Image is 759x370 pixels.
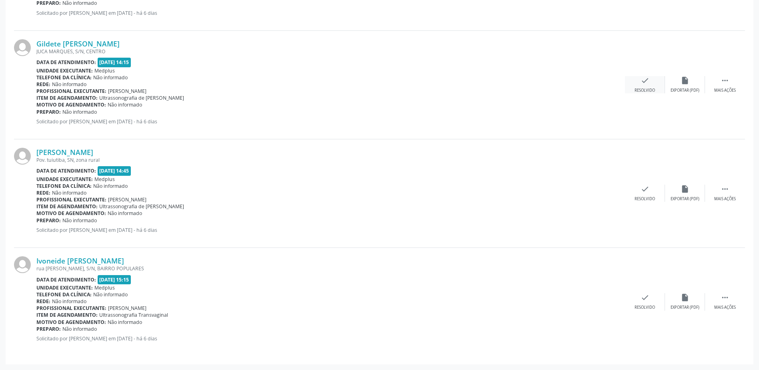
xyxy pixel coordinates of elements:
b: Data de atendimento: [36,59,96,66]
b: Unidade executante: [36,67,93,74]
img: img [14,148,31,165]
div: JUCA MARQUES, S/N, CENTRO [36,48,625,55]
div: Mais ações [714,196,736,202]
span: Não informado [52,189,86,196]
div: Pov. tuiutiba, SN, zona rural [36,157,625,163]
p: Solicitado por [PERSON_NAME] em [DATE] - há 6 dias [36,10,625,16]
b: Profissional executante: [36,88,106,95]
span: Não informado [62,217,97,224]
span: [PERSON_NAME] [108,88,146,95]
span: Medplus [94,176,115,183]
i: check [641,293,649,302]
b: Data de atendimento: [36,167,96,174]
i: insert_drive_file [681,293,689,302]
div: Mais ações [714,305,736,310]
span: Não informado [93,183,128,189]
b: Telefone da clínica: [36,183,92,189]
b: Profissional executante: [36,196,106,203]
b: Preparo: [36,109,61,115]
i: check [641,76,649,85]
span: Medplus [94,67,115,74]
b: Preparo: [36,217,61,224]
b: Rede: [36,298,50,305]
b: Profissional executante: [36,305,106,312]
span: Ultrassonografia de [PERSON_NAME] [99,203,184,210]
span: Não informado [52,298,86,305]
i:  [721,293,729,302]
b: Motivo de agendamento: [36,101,106,108]
span: Não informado [62,109,97,115]
div: rua [PERSON_NAME], S/N, BAIRRO POPULARES [36,265,625,272]
span: Ultrassonografia de [PERSON_NAME] [99,95,184,101]
span: [DATE] 14:15 [98,58,131,67]
span: Não informado [108,210,142,217]
span: [DATE] 15:15 [98,275,131,284]
div: Resolvido [635,88,655,93]
a: Gildete [PERSON_NAME] [36,39,120,48]
i: insert_drive_file [681,185,689,193]
div: Mais ações [714,88,736,93]
b: Item de agendamento: [36,203,98,210]
b: Unidade executante: [36,176,93,183]
b: Motivo de agendamento: [36,210,106,217]
b: Motivo de agendamento: [36,319,106,326]
b: Telefone da clínica: [36,291,92,298]
b: Item de agendamento: [36,95,98,101]
p: Solicitado por [PERSON_NAME] em [DATE] - há 6 dias [36,118,625,125]
b: Rede: [36,189,50,196]
div: Resolvido [635,196,655,202]
i:  [721,185,729,193]
i: check [641,185,649,193]
span: [PERSON_NAME] [108,196,146,203]
div: Exportar (PDF) [671,305,699,310]
div: Exportar (PDF) [671,88,699,93]
i:  [721,76,729,85]
span: Não informado [62,326,97,332]
b: Item de agendamento: [36,312,98,318]
a: [PERSON_NAME] [36,148,93,157]
span: Não informado [52,81,86,88]
span: Não informado [93,291,128,298]
b: Rede: [36,81,50,88]
div: Resolvido [635,305,655,310]
b: Data de atendimento: [36,276,96,283]
p: Solicitado por [PERSON_NAME] em [DATE] - há 6 dias [36,227,625,233]
span: Medplus [94,284,115,291]
span: Não informado [108,319,142,326]
span: [DATE] 14:45 [98,166,131,175]
a: Ivoneide [PERSON_NAME] [36,256,124,265]
img: img [14,256,31,273]
span: Não informado [93,74,128,81]
span: [PERSON_NAME] [108,305,146,312]
div: Exportar (PDF) [671,196,699,202]
b: Preparo: [36,326,61,332]
i: insert_drive_file [681,76,689,85]
p: Solicitado por [PERSON_NAME] em [DATE] - há 6 dias [36,335,625,342]
span: Não informado [108,101,142,108]
img: img [14,39,31,56]
b: Telefone da clínica: [36,74,92,81]
b: Unidade executante: [36,284,93,291]
span: Ultrassonografia Transvaginal [99,312,168,318]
